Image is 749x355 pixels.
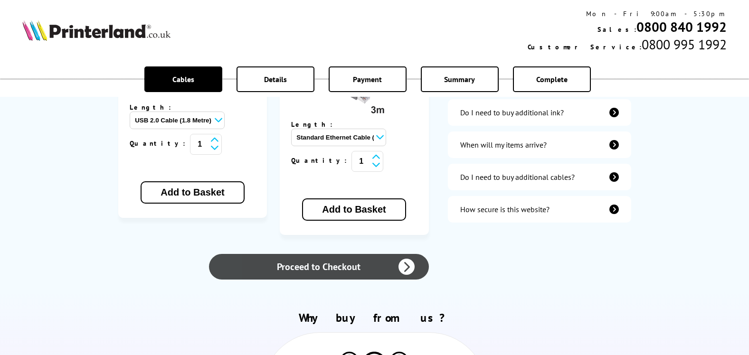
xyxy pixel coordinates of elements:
[460,205,550,214] div: How secure is this website?
[302,198,406,221] button: Add to Basket
[172,75,194,84] span: Cables
[528,9,727,18] div: Mon - Fri 9:00am - 5:30pm
[448,99,631,126] a: additional-ink
[291,156,351,165] span: Quantity:
[264,75,287,84] span: Details
[444,75,475,84] span: Summary
[536,75,568,84] span: Complete
[130,103,180,112] span: Length:
[642,36,727,53] span: 0800 995 1992
[291,120,342,129] span: Length:
[130,139,190,148] span: Quantity:
[22,20,171,41] img: Printerland Logo
[636,18,727,36] a: 0800 840 1992
[460,140,547,149] div: When will my items arrive?
[460,108,564,117] div: Do I need to buy additional ink?
[353,75,382,84] span: Payment
[448,131,631,158] a: items-arrive
[460,172,575,182] div: Do I need to buy additional cables?
[597,25,636,34] span: Sales:
[22,310,726,325] h2: Why buy from us?
[528,43,642,51] span: Customer Service:
[448,196,631,223] a: secure-website
[141,181,244,204] button: Add to Basket
[209,254,428,280] a: Proceed to Checkout
[448,164,631,190] a: additional-cables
